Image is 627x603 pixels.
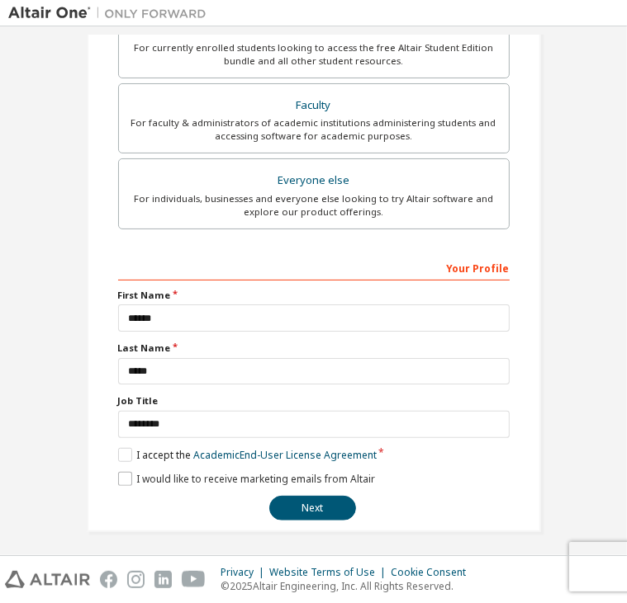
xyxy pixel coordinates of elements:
[129,94,499,117] div: Faculty
[100,571,117,588] img: facebook.svg
[118,289,510,302] label: First Name
[221,566,269,579] div: Privacy
[129,41,499,68] div: For currently enrolled students looking to access the free Altair Student Edition bundle and all ...
[5,571,90,588] img: altair_logo.svg
[118,448,377,462] label: I accept the
[118,394,510,407] label: Job Title
[221,579,476,593] p: © 2025 Altair Engineering, Inc. All Rights Reserved.
[118,342,510,355] label: Last Name
[129,192,499,219] div: For individuals, businesses and everyone else looking to try Altair software and explore our prod...
[127,571,145,588] img: instagram.svg
[118,472,375,486] label: I would like to receive marketing emails from Altair
[269,496,356,521] button: Next
[182,571,206,588] img: youtube.svg
[154,571,172,588] img: linkedin.svg
[129,116,499,143] div: For faculty & administrators of academic institutions administering students and accessing softwa...
[391,566,476,579] div: Cookie Consent
[269,566,391,579] div: Website Terms of Use
[129,169,499,192] div: Everyone else
[8,5,215,21] img: Altair One
[118,254,510,280] div: Your Profile
[193,448,377,462] a: Academic End-User License Agreement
